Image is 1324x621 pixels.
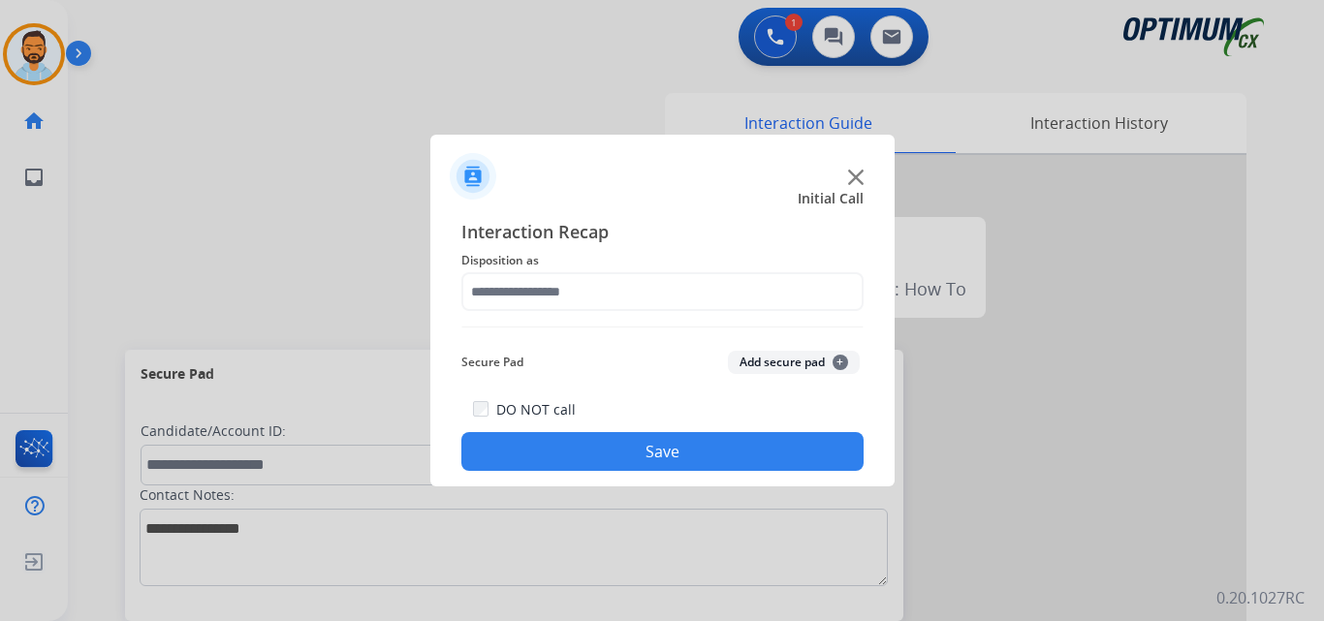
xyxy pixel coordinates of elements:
label: DO NOT call [496,400,576,419]
span: Disposition as [461,249,864,272]
p: 0.20.1027RC [1216,586,1305,609]
button: Add secure pad+ [728,351,860,374]
img: contact-recap-line.svg [461,326,864,327]
span: Initial Call [798,189,864,208]
span: Interaction Recap [461,218,864,249]
span: Secure Pad [461,351,523,374]
img: contactIcon [450,153,496,200]
span: + [833,355,848,370]
button: Save [461,432,864,471]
